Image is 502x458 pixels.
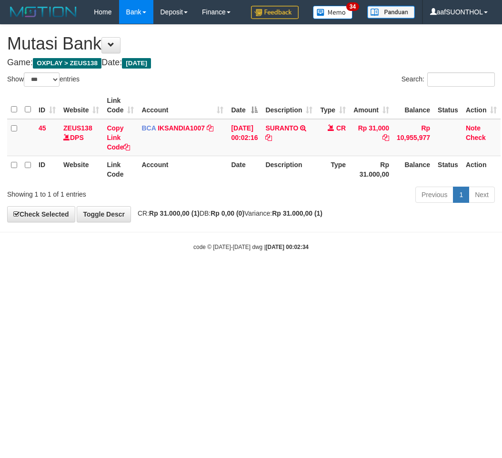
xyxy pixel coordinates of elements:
[434,156,462,183] th: Status
[39,124,46,132] span: 45
[402,72,495,87] label: Search:
[265,134,272,141] a: Copy SURANTO to clipboard
[251,6,299,19] img: Feedback.jpg
[469,187,495,203] a: Next
[7,72,80,87] label: Show entries
[211,209,244,217] strong: Rp 0,00 (0)
[272,209,322,217] strong: Rp 31.000,00 (1)
[266,244,309,250] strong: [DATE] 00:02:34
[393,92,434,119] th: Balance
[466,124,481,132] a: Note
[60,119,103,156] td: DPS
[261,156,316,183] th: Description
[7,5,80,19] img: MOTION_logo.png
[7,186,202,199] div: Showing 1 to 1 of 1 entries
[207,124,213,132] a: Copy IKSANDIA1007 to clipboard
[336,124,346,132] span: CR
[415,187,453,203] a: Previous
[434,92,462,119] th: Status
[393,156,434,183] th: Balance
[462,156,501,183] th: Action
[107,124,130,151] a: Copy Link Code
[103,156,138,183] th: Link Code
[350,119,393,156] td: Rp 31,000
[393,119,434,156] td: Rp 10,955,977
[138,156,227,183] th: Account
[35,156,60,183] th: ID
[453,187,469,203] a: 1
[149,209,200,217] strong: Rp 31.000,00 (1)
[227,119,261,156] td: [DATE] 00:02:16
[7,34,495,53] h1: Mutasi Bank
[466,134,486,141] a: Check
[158,124,205,132] a: IKSANDIA1007
[227,156,261,183] th: Date
[7,58,495,68] h4: Game: Date:
[77,206,131,222] a: Toggle Descr
[462,92,501,119] th: Action: activate to sort column ascending
[350,92,393,119] th: Amount: activate to sort column ascending
[265,124,298,132] a: SURANTO
[346,2,359,11] span: 34
[382,134,389,141] a: Copy Rp 31,000 to clipboard
[261,92,316,119] th: Description: activate to sort column ascending
[103,92,138,119] th: Link Code: activate to sort column ascending
[138,92,227,119] th: Account: activate to sort column ascending
[7,206,75,222] a: Check Selected
[227,92,261,119] th: Date: activate to sort column descending
[313,6,353,19] img: Button%20Memo.svg
[60,156,103,183] th: Website
[316,92,350,119] th: Type: activate to sort column ascending
[33,58,101,69] span: OXPLAY > ZEUS138
[122,58,151,69] span: [DATE]
[133,209,322,217] span: CR: DB: Variance:
[63,124,92,132] a: ZEUS138
[141,124,156,132] span: BCA
[35,92,60,119] th: ID: activate to sort column ascending
[427,72,495,87] input: Search:
[316,156,350,183] th: Type
[24,72,60,87] select: Showentries
[60,92,103,119] th: Website: activate to sort column ascending
[193,244,309,250] small: code © [DATE]-[DATE] dwg |
[350,156,393,183] th: Rp 31.000,00
[367,6,415,19] img: panduan.png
